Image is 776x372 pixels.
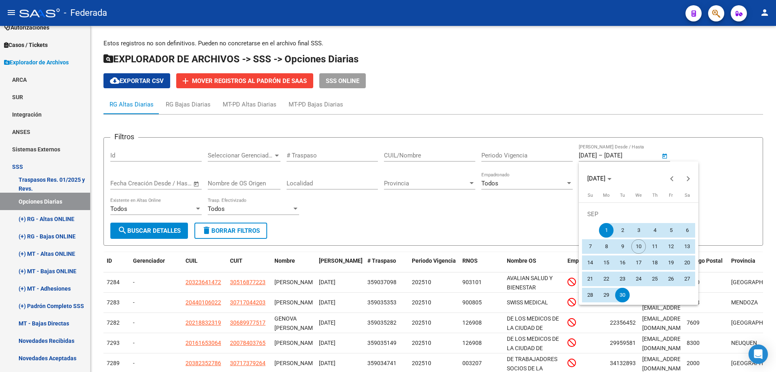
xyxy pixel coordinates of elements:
button: Next month [680,170,696,187]
button: September 15, 2025 [598,255,614,271]
button: September 19, 2025 [663,255,679,271]
span: 2 [615,223,630,238]
button: September 4, 2025 [647,222,663,238]
span: 17 [631,255,646,270]
button: September 17, 2025 [630,255,647,271]
button: September 24, 2025 [630,271,647,287]
button: September 3, 2025 [630,222,647,238]
span: 6 [680,223,694,238]
span: 1 [599,223,614,238]
button: September 7, 2025 [582,238,598,255]
span: 22 [599,272,614,286]
button: September 20, 2025 [679,255,695,271]
span: 23 [615,272,630,286]
span: Tu [620,193,625,198]
button: September 30, 2025 [614,287,630,303]
button: September 28, 2025 [582,287,598,303]
span: 30 [615,288,630,302]
span: 28 [583,288,597,302]
span: 19 [664,255,678,270]
span: 16 [615,255,630,270]
button: Choose month and year [584,171,615,186]
button: September 13, 2025 [679,238,695,255]
span: 27 [680,272,694,286]
div: Open Intercom Messenger [749,344,768,364]
button: September 18, 2025 [647,255,663,271]
span: 24 [631,272,646,286]
span: 11 [647,239,662,254]
span: 8 [599,239,614,254]
span: 12 [664,239,678,254]
span: 7 [583,239,597,254]
button: September 26, 2025 [663,271,679,287]
span: Su [588,193,593,198]
button: September 10, 2025 [630,238,647,255]
span: Th [652,193,658,198]
span: 14 [583,255,597,270]
span: Sa [685,193,690,198]
button: September 29, 2025 [598,287,614,303]
span: 10 [631,239,646,254]
span: 9 [615,239,630,254]
span: 13 [680,239,694,254]
button: September 22, 2025 [598,271,614,287]
span: 21 [583,272,597,286]
td: SEP [582,206,695,222]
span: We [635,193,642,198]
button: September 8, 2025 [598,238,614,255]
span: 25 [647,272,662,286]
span: Fr [669,193,673,198]
button: Previous month [664,170,680,187]
button: September 16, 2025 [614,255,630,271]
button: September 9, 2025 [614,238,630,255]
span: 26 [664,272,678,286]
button: September 23, 2025 [614,271,630,287]
button: September 6, 2025 [679,222,695,238]
button: September 1, 2025 [598,222,614,238]
button: September 5, 2025 [663,222,679,238]
button: September 2, 2025 [614,222,630,238]
span: 5 [664,223,678,238]
button: September 21, 2025 [582,271,598,287]
span: 20 [680,255,694,270]
button: September 14, 2025 [582,255,598,271]
span: [DATE] [587,175,605,182]
span: Mo [603,193,609,198]
span: 4 [647,223,662,238]
span: 29 [599,288,614,302]
span: 18 [647,255,662,270]
button: September 11, 2025 [647,238,663,255]
button: September 27, 2025 [679,271,695,287]
span: 3 [631,223,646,238]
button: September 25, 2025 [647,271,663,287]
span: 15 [599,255,614,270]
button: September 12, 2025 [663,238,679,255]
